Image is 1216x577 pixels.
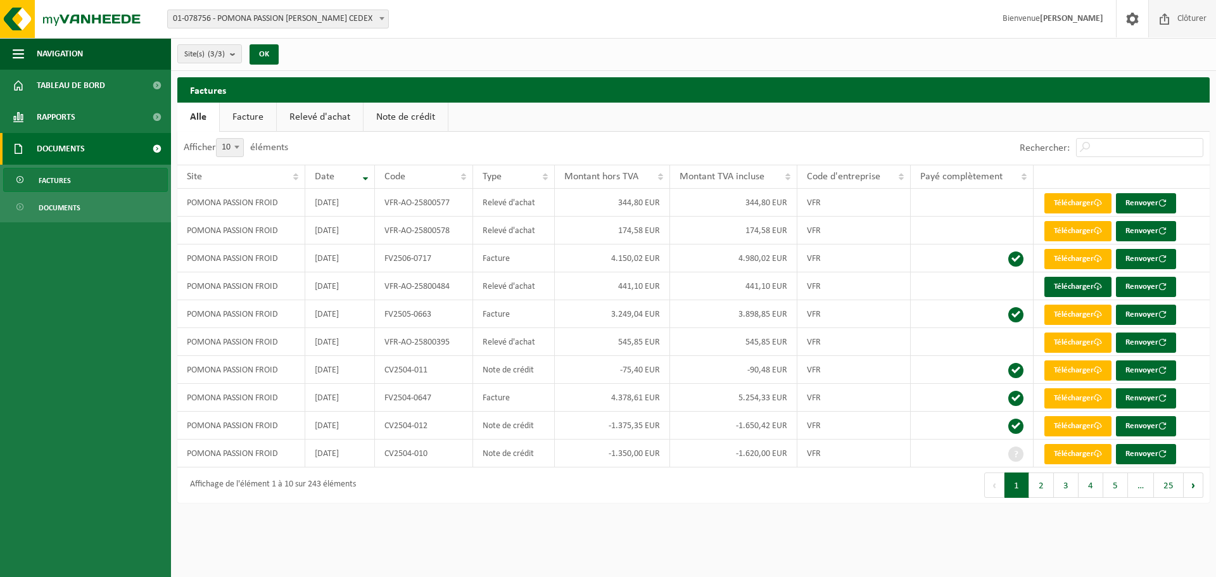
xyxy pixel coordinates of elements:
td: POMONA PASSION FROID [177,300,305,328]
td: POMONA PASSION FROID [177,189,305,217]
button: 3 [1054,472,1079,498]
td: VFR [797,328,911,356]
a: Documents [3,195,168,219]
h2: Factures [177,77,239,102]
button: 5 [1103,472,1128,498]
span: Documents [37,133,85,165]
td: Facture [473,244,555,272]
td: POMONA PASSION FROID [177,440,305,467]
td: VFR-AO-25800578 [375,217,473,244]
td: 344,80 EUR [555,189,670,217]
td: VFR-AO-25800577 [375,189,473,217]
label: Afficher éléments [184,143,288,153]
button: Renvoyer [1116,249,1176,269]
span: Tableau de bord [37,70,105,101]
td: VFR [797,189,911,217]
span: … [1128,472,1154,498]
td: 545,85 EUR [670,328,797,356]
td: 5.254,33 EUR [670,384,797,412]
button: Renvoyer [1116,360,1176,381]
button: Renvoyer [1116,277,1176,297]
td: VFR [797,300,911,328]
td: 174,58 EUR [670,217,797,244]
td: POMONA PASSION FROID [177,412,305,440]
td: [DATE] [305,328,375,356]
span: Rapports [37,101,75,133]
td: 441,10 EUR [670,272,797,300]
button: 2 [1029,472,1054,498]
td: VFR [797,272,911,300]
span: Payé complètement [920,172,1003,182]
td: POMONA PASSION FROID [177,384,305,412]
td: VFR [797,217,911,244]
td: POMONA PASSION FROID [177,328,305,356]
a: Télécharger [1044,444,1111,464]
td: Note de crédit [473,440,555,467]
td: VFR-AO-25800484 [375,272,473,300]
td: -1.650,42 EUR [670,412,797,440]
td: 3.898,85 EUR [670,300,797,328]
td: -1.375,35 EUR [555,412,670,440]
span: 01-078756 - POMONA PASSION FROID - LOMME CEDEX [167,10,389,29]
a: Télécharger [1044,360,1111,381]
td: [DATE] [305,300,375,328]
span: 10 [216,138,244,157]
span: 01-078756 - POMONA PASSION FROID - LOMME CEDEX [168,10,388,28]
td: [DATE] [305,272,375,300]
td: VFR [797,440,911,467]
td: Relevé d'achat [473,189,555,217]
td: Facture [473,384,555,412]
label: Rechercher: [1020,143,1070,153]
td: [DATE] [305,440,375,467]
td: Relevé d'achat [473,272,555,300]
span: Factures [39,168,71,193]
td: VFR [797,412,911,440]
button: OK [250,44,279,65]
td: VFR [797,384,911,412]
td: 3.249,04 EUR [555,300,670,328]
td: -90,48 EUR [670,356,797,384]
button: Next [1184,472,1203,498]
td: POMONA PASSION FROID [177,356,305,384]
button: Renvoyer [1116,193,1176,213]
button: Renvoyer [1116,305,1176,325]
a: Télécharger [1044,388,1111,409]
td: -75,40 EUR [555,356,670,384]
td: FV2505-0663 [375,300,473,328]
td: Relevé d'achat [473,217,555,244]
span: Montant hors TVA [564,172,638,182]
td: Facture [473,300,555,328]
td: 441,10 EUR [555,272,670,300]
span: Code [384,172,405,182]
button: 25 [1154,472,1184,498]
td: [DATE] [305,217,375,244]
a: Note de crédit [364,103,448,132]
a: Télécharger [1044,221,1111,241]
td: Relevé d'achat [473,328,555,356]
td: FV2504-0647 [375,384,473,412]
td: FV2506-0717 [375,244,473,272]
td: -1.620,00 EUR [670,440,797,467]
td: VFR [797,244,911,272]
button: Renvoyer [1116,416,1176,436]
td: VFR [797,356,911,384]
td: 4.980,02 EUR [670,244,797,272]
count: (3/3) [208,50,225,58]
span: Documents [39,196,80,220]
a: Télécharger [1044,416,1111,436]
strong: [PERSON_NAME] [1040,14,1103,23]
span: Date [315,172,334,182]
td: Note de crédit [473,356,555,384]
button: Renvoyer [1116,444,1176,464]
a: Factures [3,168,168,192]
td: [DATE] [305,384,375,412]
button: 1 [1004,472,1029,498]
td: CV2504-010 [375,440,473,467]
td: [DATE] [305,189,375,217]
span: Site [187,172,202,182]
a: Télécharger [1044,305,1111,325]
a: Alle [177,103,219,132]
td: CV2504-012 [375,412,473,440]
a: Relevé d'achat [277,103,363,132]
button: Site(s)(3/3) [177,44,242,63]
